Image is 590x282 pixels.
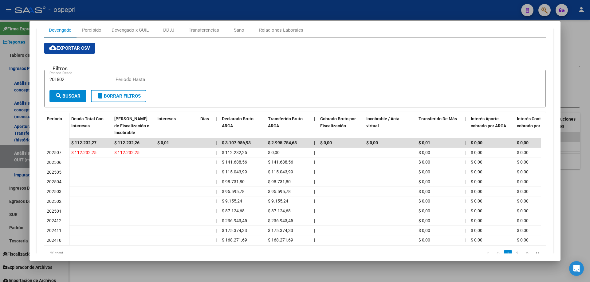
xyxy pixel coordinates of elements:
span: $ 2.995.754,68 [268,140,297,145]
mat-icon: delete [96,92,104,99]
span: | [465,238,466,242]
datatable-header-cell: Transferido Bruto ARCA [265,112,312,139]
span: | [465,140,466,145]
span: $ 0,00 [268,150,280,155]
span: Borrar Filtros [96,93,141,99]
span: $ 0,00 [471,150,482,155]
span: | [465,116,466,121]
span: $ 0,00 [517,199,529,203]
div: Aportes y Contribuciones de la Empresa: 20075791152 [37,18,553,271]
span: | [465,199,466,203]
datatable-header-cell: | [462,112,468,139]
datatable-header-cell: Período [44,112,69,138]
span: Período [47,116,62,121]
datatable-header-cell: Incobrable / Acta virtual [364,112,410,139]
span: | [412,160,413,164]
span: $ 0,00 [419,160,430,164]
span: $ 0,00 [517,160,529,164]
span: $ 0,00 [419,228,430,233]
span: $ 0,00 [517,218,529,223]
span: 202504 [47,179,61,184]
span: Exportar CSV [49,45,90,51]
span: | [465,189,466,194]
span: $ 112.232,26 [114,140,140,145]
datatable-header-cell: Deuda Total Con Intereses [69,112,112,139]
span: $ 9.155,24 [222,199,242,203]
span: 202503 [47,189,61,194]
span: $ 0,00 [419,199,430,203]
div: Devengado [49,27,72,33]
li: page 1 [503,248,513,258]
span: $ 0,01 [157,140,169,145]
span: $ 98.731,80 [268,179,291,184]
span: $ 141.688,56 [222,160,247,164]
span: 202411 [47,228,61,233]
span: | [412,140,414,145]
span: | [314,116,315,121]
span: $ 0,00 [471,199,482,203]
span: [PERSON_NAME] de Fiscalización e Incobrable [114,116,149,135]
span: $ 115.043,99 [222,169,247,174]
span: $ 168.271,69 [222,238,247,242]
span: $ 0,00 [471,218,482,223]
span: | [465,179,466,184]
span: $ 9.155,24 [268,199,288,203]
datatable-header-cell: Deuda Bruta Neto de Fiscalización e Incobrable [112,112,155,139]
span: Buscar [55,93,81,99]
span: $ 115.043,99 [268,169,293,174]
span: | [314,169,315,174]
span: $ 0,00 [471,238,482,242]
a: 1 [504,250,512,257]
span: | [412,189,413,194]
span: $ 95.595,78 [222,189,245,194]
span: 202502 [47,199,61,204]
span: Declarado Bruto ARCA [222,116,254,128]
span: | [465,208,466,213]
span: | [314,199,315,203]
span: $ 0,00 [366,140,378,145]
span: | [216,116,217,121]
span: $ 0,00 [517,150,529,155]
span: $ 141.688,56 [268,160,293,164]
span: | [314,140,315,145]
datatable-header-cell: Transferido De Más [416,112,462,139]
span: | [465,169,466,174]
span: $ 0,00 [419,238,430,242]
span: $ 168.271,69 [268,238,293,242]
span: Incobrable / Acta virtual [366,116,399,128]
span: | [412,169,413,174]
span: $ 0,00 [517,228,529,233]
span: | [314,238,315,242]
span: | [412,116,414,121]
span: $ 0,00 [419,218,430,223]
span: 202506 [47,160,61,165]
span: $ 0,00 [471,169,482,174]
span: $ 112.232,25 [114,150,140,155]
span: $ 175.374,33 [222,228,247,233]
a: go to previous page [494,250,502,257]
span: | [412,150,413,155]
div: Sano [234,27,244,33]
span: | [314,228,315,233]
div: Devengado x CUIL [112,27,149,33]
span: $ 0,00 [517,189,529,194]
span: Intereses [157,116,176,121]
span: $ 0,00 [419,150,430,155]
datatable-header-cell: Declarado Bruto ARCA [219,112,265,139]
span: 202507 [47,150,61,155]
span: $ 175.374,33 [268,228,293,233]
span: | [412,228,413,233]
span: $ 0,00 [419,208,430,213]
span: $ 0,00 [517,179,529,184]
h3: Filtros [49,65,71,72]
datatable-header-cell: Dias [198,112,213,139]
span: $ 0,00 [517,238,529,242]
div: DDJJ [163,27,174,33]
span: 202412 [47,218,61,223]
